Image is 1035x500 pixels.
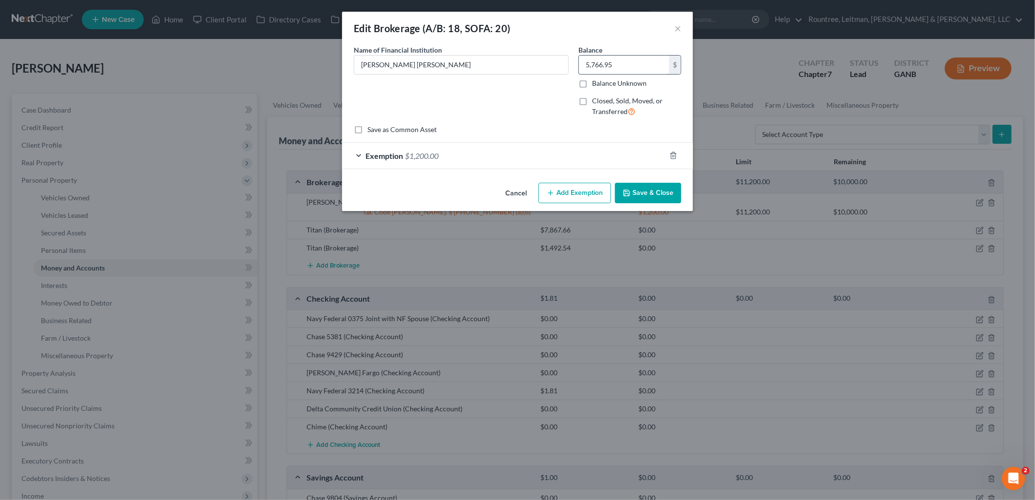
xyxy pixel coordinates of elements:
[579,56,669,74] input: 0.00
[1022,467,1030,475] span: 2
[538,183,611,203] button: Add Exemption
[367,125,437,135] label: Save as Common Asset
[354,56,568,74] input: Enter name...
[405,151,439,160] span: $1,200.00
[354,46,442,54] span: Name of Financial Institution
[498,184,535,203] button: Cancel
[365,151,403,160] span: Exemption
[592,96,663,115] span: Closed, Sold, Moved, or Transferred
[354,21,511,35] div: Edit Brokerage (A/B: 18, SOFA: 20)
[669,56,681,74] div: $
[674,22,681,34] button: ×
[1002,467,1025,490] iframe: Intercom live chat
[592,78,647,88] label: Balance Unknown
[615,183,681,203] button: Save & Close
[578,45,602,55] label: Balance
